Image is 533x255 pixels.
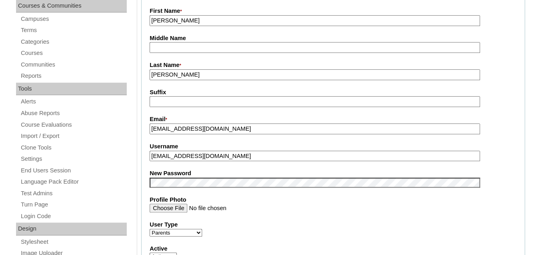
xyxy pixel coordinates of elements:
div: Design [16,223,127,235]
a: Abuse Reports [20,108,127,118]
a: End Users Session [20,166,127,176]
a: Clone Tools [20,143,127,153]
label: User Type [150,221,517,229]
a: Alerts [20,97,127,107]
a: Reports [20,71,127,81]
a: Stylesheet [20,237,127,247]
label: New Password [150,169,517,178]
a: Categories [20,37,127,47]
label: First Name [150,7,517,16]
label: Email [150,115,517,124]
a: Login Code [20,211,127,221]
label: Middle Name [150,34,517,42]
a: Settings [20,154,127,164]
a: Language Pack Editor [20,177,127,187]
a: Communities [20,60,127,70]
a: Courses [20,48,127,58]
label: Profile Photo [150,196,517,204]
a: Test Admins [20,188,127,198]
label: Last Name [150,61,517,70]
label: Active [150,245,517,253]
a: Turn Page [20,200,127,210]
a: Campuses [20,14,127,24]
a: Import / Export [20,131,127,141]
label: Suffix [150,88,517,97]
label: Username [150,142,517,151]
div: Tools [16,83,127,95]
a: Course Evaluations [20,120,127,130]
a: Terms [20,25,127,35]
